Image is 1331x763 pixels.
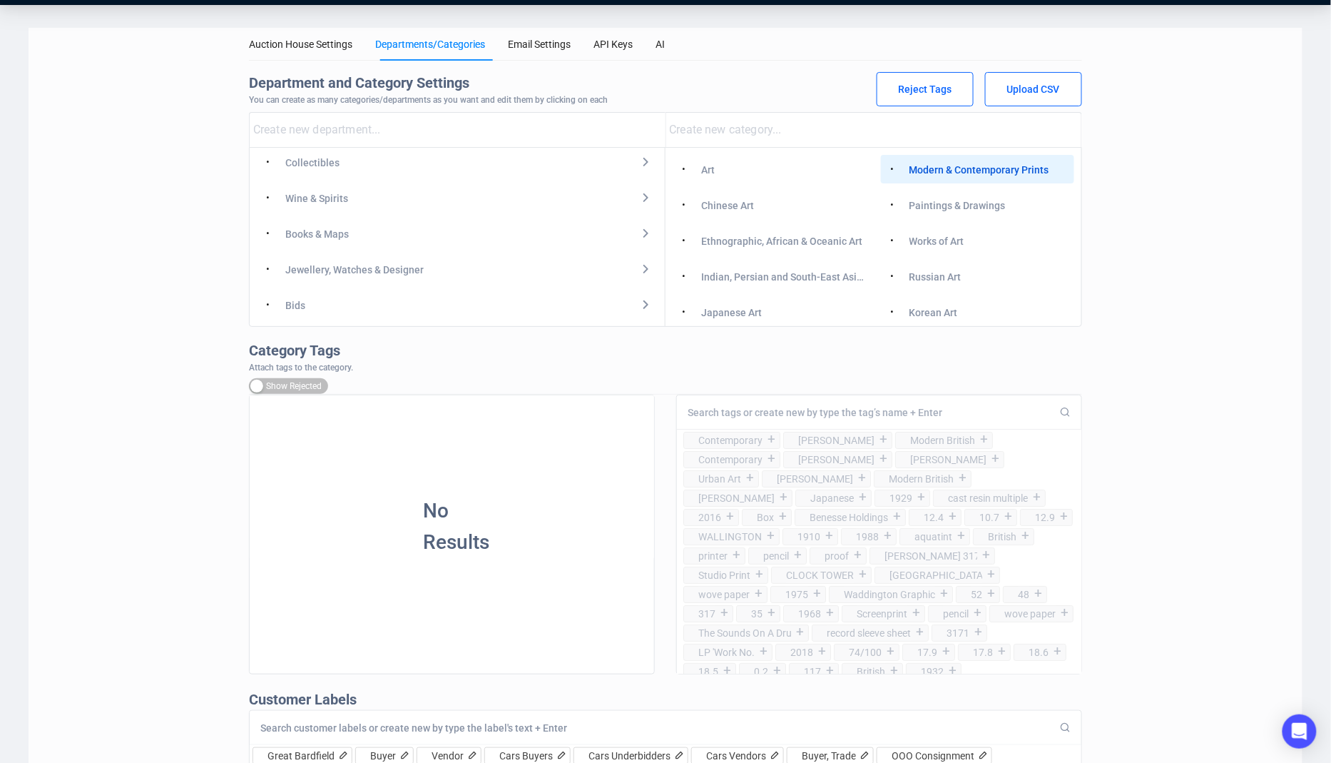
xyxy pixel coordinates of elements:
div: API Keys [593,36,633,52]
div: [PERSON_NAME] [798,452,874,468]
div: + [984,567,999,582]
div: 48 [1018,587,1029,602]
div: + [1018,529,1034,543]
div: 317 [698,606,715,622]
div: Books & Maps [285,226,349,242]
div: + [776,490,792,505]
div: + [1050,645,1066,659]
div: Auction House Settings [249,36,352,52]
div: + [764,433,780,447]
div: 18.5 [698,664,718,679]
span: • [890,161,894,177]
div: + [720,664,735,678]
div: Contemporary [698,452,763,468]
span: • [267,226,270,241]
div: + [756,645,772,659]
div: cast resin multiple [948,490,1028,506]
div: Bids [285,298,305,313]
div: + [729,548,745,562]
div: + [971,625,986,640]
div: Studio Print [698,567,750,583]
div: Contemporary [698,433,763,448]
span: • [683,233,686,248]
div: + [743,471,758,485]
h1: No Results [424,495,481,558]
div: + [914,490,929,505]
div: British [988,529,1016,545]
div: + [1056,510,1072,524]
div: WALLINGTON [698,529,762,545]
button: • [881,193,904,216]
div: + [883,645,899,659]
button: • [881,158,904,181]
div: Korean Art [909,305,958,320]
div: 1975 [785,587,808,602]
span: • [890,233,894,248]
div: 18.6 [1029,645,1049,660]
div: + [764,606,780,620]
div: Open Intercom Messenger [1282,714,1317,749]
div: Wine & Spirits [285,191,348,206]
div: Modern & Contemporary Prints [909,162,1049,178]
div: Modern British [910,433,975,448]
div: record sleeve sheet [827,625,911,641]
button: • [673,300,695,323]
div: + [1029,490,1045,505]
div: Urban Art [698,471,741,487]
div: + [717,606,733,620]
div: 17.8 [973,645,993,660]
div: Screenprint [857,606,907,622]
div: Attach tags to the category. [249,361,353,374]
div: + [979,548,994,562]
div: printer [698,548,728,564]
div: + [822,606,838,620]
div: + [792,625,808,640]
div: 1910 [797,529,820,545]
button: • [881,229,904,252]
div: 1932 [921,664,944,679]
div: Japanese Art [701,305,762,320]
div: + [723,510,738,524]
div: [PERSON_NAME] [777,471,853,487]
button: • [257,186,280,209]
div: aquatint [914,529,952,545]
div: + [775,510,791,524]
div: Jewellery, Watches & Designer [285,262,424,278]
div: + [954,529,969,543]
div: Indian, Persian and South-East Asian Works of Art [701,269,867,285]
div: You can create as many categories/departments as you want and edit them by clicking on each [249,94,1082,106]
input: Search tags or create new by type the tag’s name + Enter [688,406,1060,419]
div: pencil [943,606,969,622]
input: Create new department... [253,118,665,141]
div: Ethnographic, African & Oceanic Art [701,233,862,249]
div: 3171 [947,625,969,641]
div: [PERSON_NAME] [798,433,874,448]
div: + [822,529,837,543]
div: Chinese Art [701,198,754,213]
button: • [673,193,695,216]
div: Category Tags [249,325,353,361]
div: + [984,587,999,601]
div: [GEOGRAPHIC_DATA] [889,567,982,583]
div: + [770,664,785,678]
div: + [887,664,902,678]
div: Paintings & Drawings [909,198,1006,213]
div: + [939,645,954,659]
div: + [1031,587,1046,601]
div: 1968 [798,606,821,622]
div: [PERSON_NAME] [698,490,775,506]
div: wove paper [698,587,750,602]
div: Waddington Graphic [844,587,935,602]
div: wove paper [1004,606,1056,622]
div: Russian Art [909,269,962,285]
button: Upload CSV [985,72,1082,106]
span: • [267,297,270,313]
button: • [673,265,695,288]
span: • [267,154,270,170]
div: 12.9 [1035,510,1055,525]
div: Departments/Categories [375,36,485,52]
div: + [994,645,1010,659]
div: 1929 [889,490,912,506]
button: • [257,222,280,245]
div: 1988 [856,529,879,545]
